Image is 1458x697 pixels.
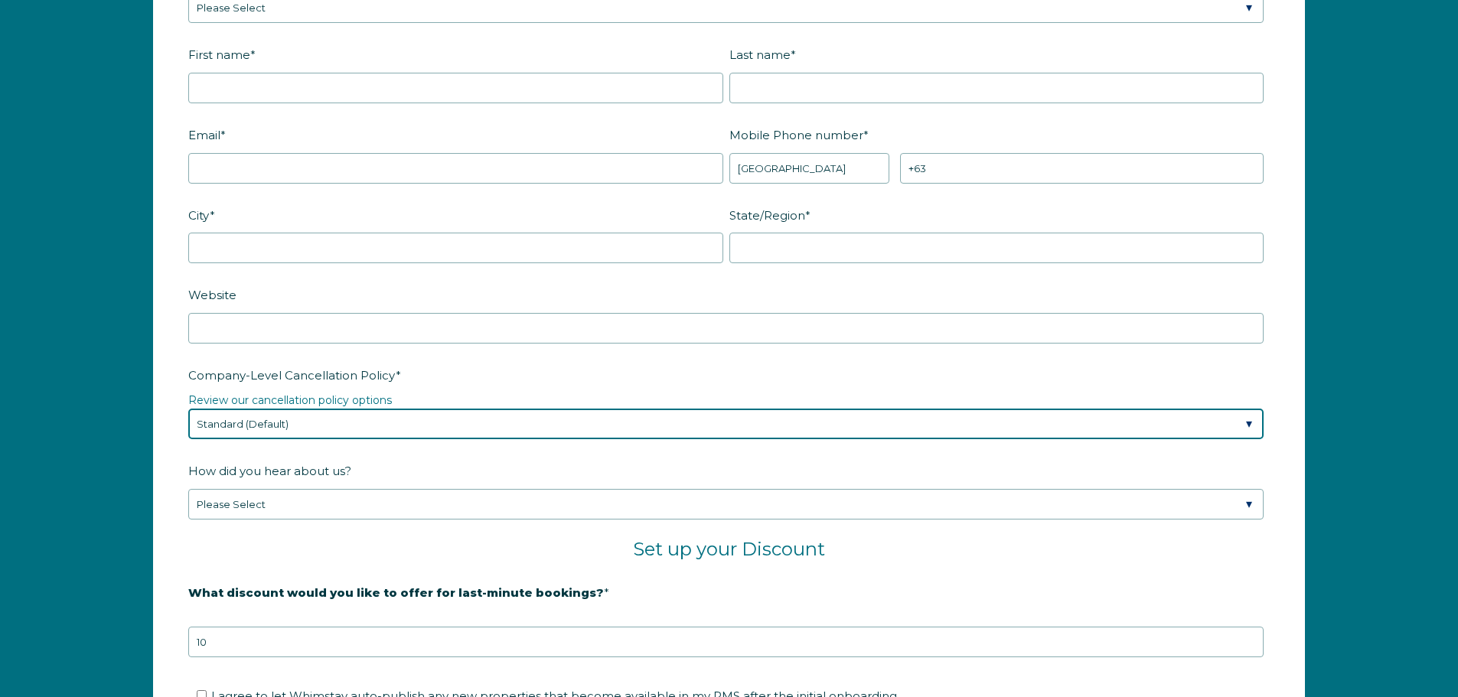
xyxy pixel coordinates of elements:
span: First name [188,43,250,67]
span: Set up your Discount [633,538,825,560]
span: State/Region [729,204,805,227]
span: Mobile Phone number [729,123,863,147]
strong: 20% is recommended, minimum of 10% [188,611,428,625]
a: Review our cancellation policy options [188,393,392,407]
span: How did you hear about us? [188,459,351,483]
strong: What discount would you like to offer for last-minute bookings? [188,585,604,600]
span: Company-Level Cancellation Policy [188,363,396,387]
span: City [188,204,210,227]
span: Last name [729,43,791,67]
span: Website [188,283,236,307]
span: Email [188,123,220,147]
